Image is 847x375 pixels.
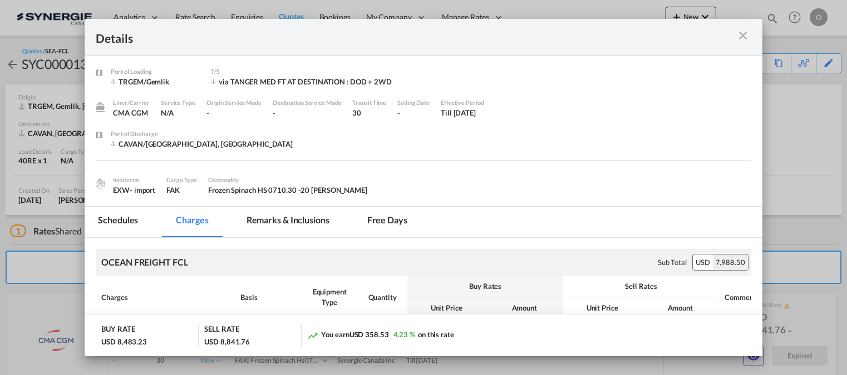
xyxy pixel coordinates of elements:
span: Frozen Spinach HS 0710.30 -20 [PERSON_NAME] [208,186,367,194]
div: 30 [352,108,386,118]
div: Till 2 Aug 2025 [441,108,476,118]
md-pagination-wrapper: Use the left and right arrow keys to navigate between tabs [85,207,432,237]
div: USD 8,483.23 [101,337,147,347]
div: Equipment Type [307,287,352,307]
div: Port of Loading [111,67,200,77]
div: USD [693,254,713,270]
img: cargo.png [94,177,106,189]
div: Basis [240,292,296,302]
md-tab-item: Free days [354,207,421,237]
th: Amount [485,297,563,319]
md-dialog: Port of Loading ... [85,19,762,357]
md-tab-item: Charges [162,207,221,237]
span: 4.23 % [393,330,415,339]
div: BUY RATE [101,324,135,337]
div: - [273,108,342,118]
div: Port of Discharge [111,129,293,139]
div: FAK [166,185,197,195]
div: T/S [211,67,392,77]
div: SELL RATE [204,324,239,337]
div: Commodity [208,175,367,185]
th: Comments [719,276,764,319]
div: Liner/Carrier [113,98,150,108]
div: Destination Service Mode [273,98,342,108]
div: CAVAN/Vancouver, BC [111,139,293,149]
md-icon: icon-close m-3 fg-AAA8AD cursor [736,29,750,42]
th: Unit Price [407,297,485,319]
md-tab-item: Schedules [85,207,151,237]
div: CMA CGM [113,108,150,118]
div: Origin Service Mode [206,98,262,108]
div: 7,988.50 [713,254,748,270]
span: N/A [161,108,174,117]
th: Amount [641,297,719,319]
div: Charges [101,292,229,302]
div: OCEAN FREIGHT FCL [101,256,188,268]
div: Quantity [363,292,402,302]
span: USD 358.53 [349,330,389,339]
div: Details [96,30,686,44]
div: You earn on this rate [307,329,454,341]
div: Sailing Date [397,98,430,108]
div: Service Type [161,98,195,108]
div: Incoterms [113,175,155,185]
div: Buy Rates [413,281,558,291]
md-icon: icon-trending-up [307,330,318,341]
div: Transit Time [352,98,386,108]
div: Effective Period [441,98,484,108]
div: EXW [113,185,155,195]
th: Unit Price [563,297,641,319]
div: - import [130,185,155,195]
div: Sell Rates [569,281,713,291]
div: - [206,108,262,118]
div: TRGEM/Gemlik [111,77,200,87]
div: via TANGER MED FT AT DESTINATION : DOD + 2WD [211,77,392,87]
div: Cargo Type [166,175,197,185]
md-tab-item: Remarks & Inclusions [233,207,343,237]
div: Sub Total [658,257,687,267]
div: USD 8,841.76 [204,337,250,347]
div: - [397,108,430,118]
